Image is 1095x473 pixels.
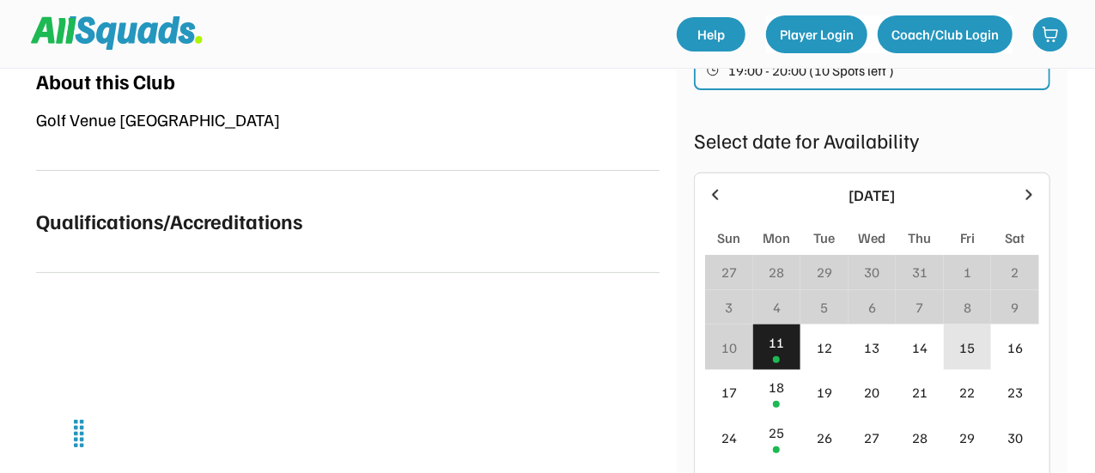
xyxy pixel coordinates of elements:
div: 11 [769,332,784,353]
span: 19:00 - 20:00 (10 Spots left ) [728,64,894,77]
div: Golf Venue [GEOGRAPHIC_DATA] [36,106,660,132]
div: 29 [817,262,832,282]
div: 8 [964,297,971,318]
div: 22 [960,382,976,403]
div: 4 [773,297,781,318]
div: 30 [864,262,879,282]
div: 18 [769,377,784,397]
div: Mon [763,227,790,248]
div: 20 [864,382,879,403]
button: 19:00 - 20:00 (10 Spots left ) [706,59,1040,82]
div: 15 [960,337,976,358]
div: 1 [964,262,971,282]
a: Help [677,17,745,52]
div: Sat [1006,227,1025,248]
div: 26 [817,428,832,448]
div: 5 [820,297,828,318]
div: 30 [1007,428,1023,448]
div: 16 [1007,337,1023,358]
div: 13 [864,337,879,358]
div: 10 [721,337,737,358]
div: 24 [721,428,737,448]
button: Player Login [766,15,867,53]
div: 25 [769,422,784,443]
div: 23 [1007,382,1023,403]
div: 27 [721,262,737,282]
div: Thu [909,227,932,248]
div: 31 [912,262,928,282]
div: 12 [817,337,832,358]
div: [DATE] [734,184,1010,207]
div: Select date for Availability [694,124,1050,155]
div: 27 [864,428,879,448]
div: 7 [916,297,924,318]
div: 29 [960,428,976,448]
div: Wed [858,227,885,248]
div: 14 [912,337,928,358]
div: 2 [1012,262,1019,282]
img: shopping-cart-01%20%281%29.svg [1042,26,1059,43]
div: 17 [721,382,737,403]
div: 9 [1012,297,1019,318]
div: 6 [868,297,876,318]
div: About this Club [36,65,175,96]
div: 21 [912,382,928,403]
div: 19 [817,382,832,403]
div: Fri [960,227,975,248]
div: Sun [717,227,740,248]
img: Squad%20Logo.svg [31,16,203,49]
div: 3 [725,297,733,318]
div: 28 [769,262,784,282]
div: Qualifications/Accreditations [36,205,302,236]
div: 28 [912,428,928,448]
button: Coach/Club Login [878,15,1013,53]
div: Tue [813,227,835,248]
